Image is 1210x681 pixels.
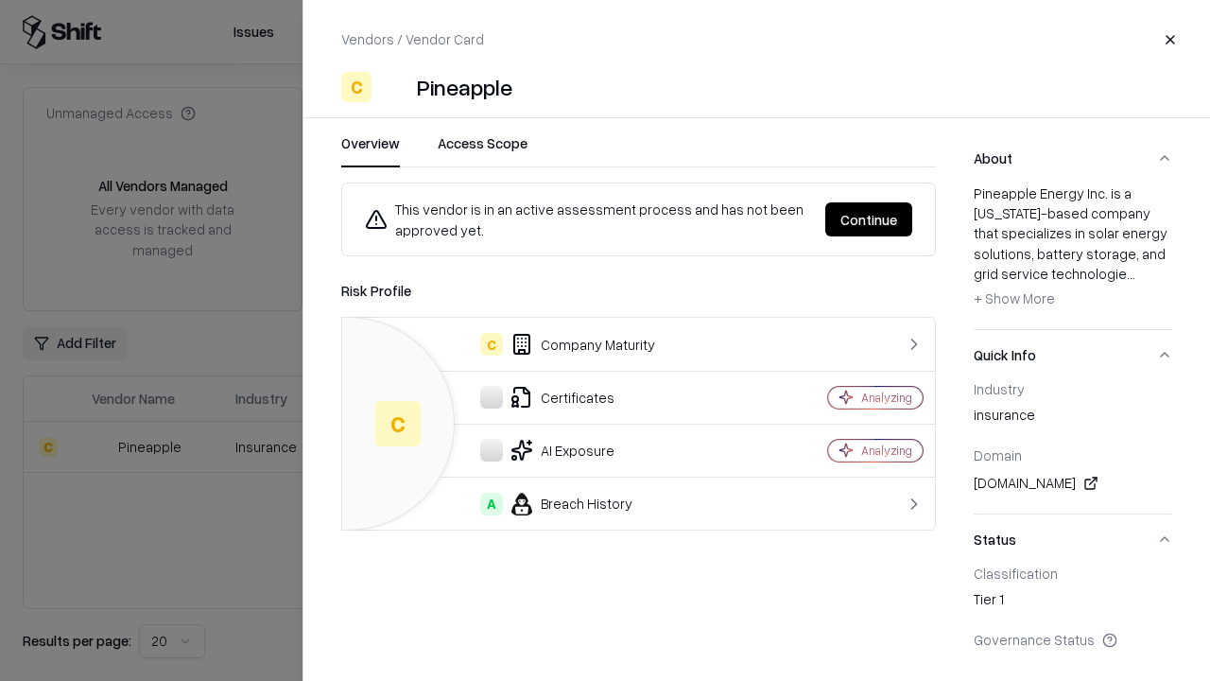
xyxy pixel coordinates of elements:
span: + Show More [974,289,1055,306]
button: Continue [825,202,912,236]
div: A [480,493,503,515]
div: Domain [974,446,1172,463]
div: C [341,72,372,102]
div: About [974,183,1172,329]
button: Access Scope [438,133,527,167]
div: Analyzing [861,443,912,459]
div: Company Maturity [357,333,762,356]
img: Pineapple [379,72,409,102]
div: insurance [974,405,1172,431]
p: Vendors / Vendor Card [341,29,484,49]
button: Overview [341,133,400,167]
div: [DOMAIN_NAME] [974,472,1172,495]
div: This vendor is in an active assessment process and has not been approved yet. [365,199,810,240]
div: Industry [974,380,1172,397]
button: About [974,133,1172,183]
div: Quick Info [974,380,1172,514]
div: Breach History [357,493,762,515]
div: C [375,401,421,446]
button: Status [974,515,1172,565]
div: Tier 1 [974,589,1172,616]
div: AI Exposure [357,439,762,462]
button: + Show More [974,284,1055,314]
div: Classification [974,565,1172,582]
div: Analyzing [861,390,912,406]
div: Pineapple [417,72,512,102]
div: Pineapple Energy Inc. is a [US_STATE]-based company that specializes in solar energy solutions, b... [974,183,1172,314]
div: C [480,333,503,356]
button: Quick Info [974,330,1172,380]
div: Certificates [357,386,762,409]
span: ... [1127,265,1135,282]
div: Risk Profile [341,279,936,302]
div: Governance Status [974,631,1172,648]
